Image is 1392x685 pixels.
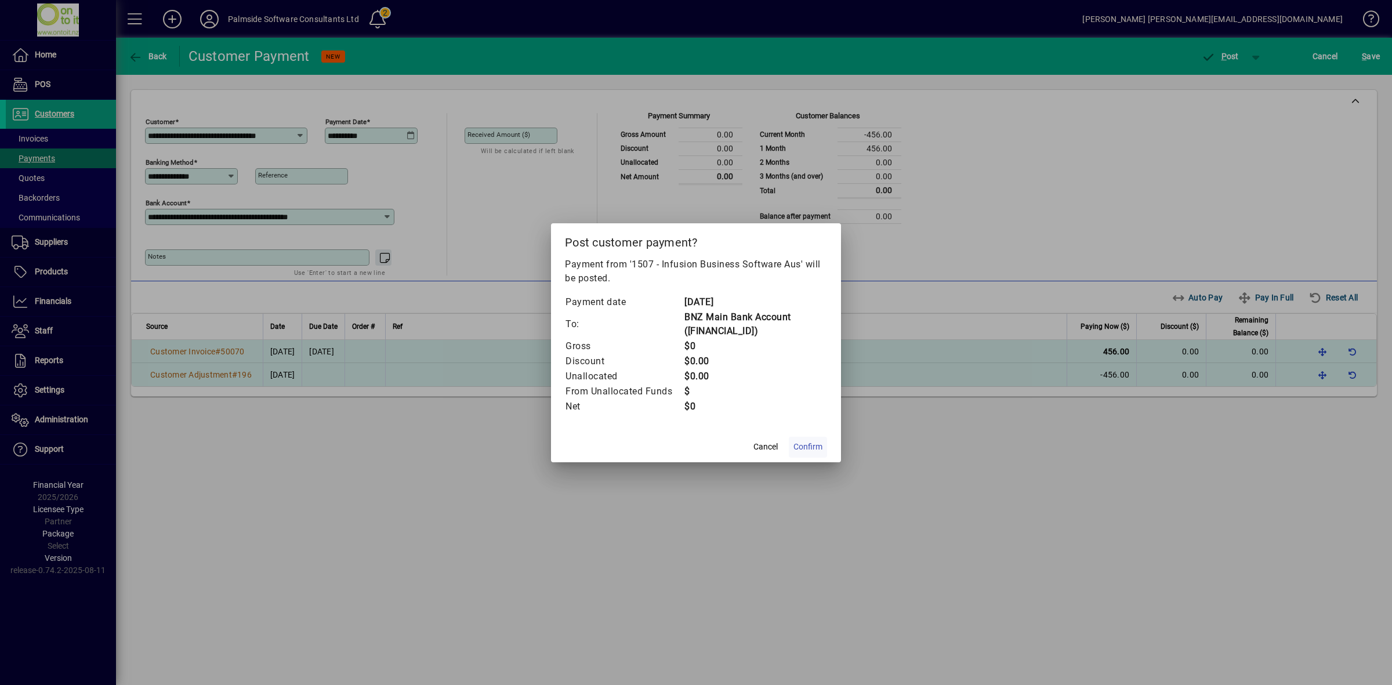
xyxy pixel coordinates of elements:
[747,437,784,458] button: Cancel
[684,310,827,339] td: BNZ Main Bank Account ([FINANCIAL_ID])
[684,339,827,354] td: $0
[684,384,827,399] td: $
[684,399,827,414] td: $0
[565,399,684,414] td: Net
[565,354,684,369] td: Discount
[565,258,827,285] p: Payment from '1507 - Infusion Business Software Aus' will be posted.
[565,384,684,399] td: From Unallocated Funds
[551,223,841,257] h2: Post customer payment?
[565,310,684,339] td: To:
[684,369,827,384] td: $0.00
[565,339,684,354] td: Gross
[789,437,827,458] button: Confirm
[793,441,822,453] span: Confirm
[684,295,827,310] td: [DATE]
[565,369,684,384] td: Unallocated
[684,354,827,369] td: $0.00
[565,295,684,310] td: Payment date
[753,441,778,453] span: Cancel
